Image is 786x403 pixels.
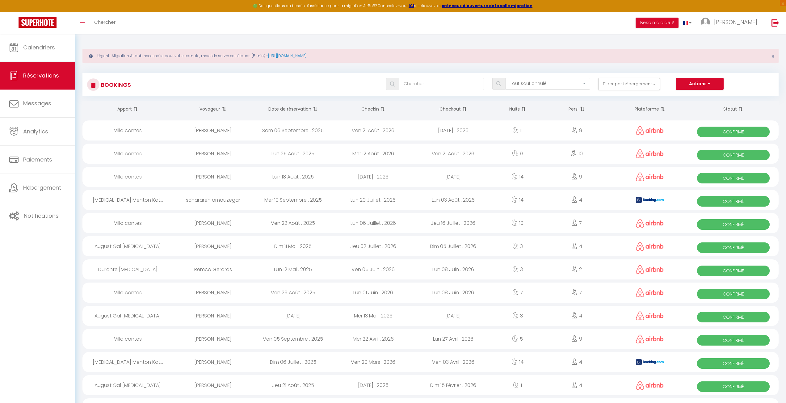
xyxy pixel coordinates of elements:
[173,101,253,117] th: Sort by guest
[701,18,710,27] img: ...
[5,2,23,21] button: Ouvrir le widget de chat LiveChat
[24,212,59,220] span: Notifications
[23,128,48,135] span: Analytics
[771,52,775,60] span: ×
[676,78,723,90] button: Actions
[23,72,59,79] span: Réservations
[94,19,116,25] span: Chercher
[23,99,51,107] span: Messages
[612,101,688,117] th: Sort by channel
[771,54,775,59] button: Close
[23,44,55,51] span: Calendriers
[82,49,779,63] div: Urgent : Migration Airbnb nécessaire pour votre compte, merci de suivre ces étapes (5 min) -
[253,101,333,117] th: Sort by booking date
[413,101,493,117] th: Sort by checkout
[493,101,542,117] th: Sort by nights
[23,156,52,163] span: Paiements
[268,53,306,58] a: [URL][DOMAIN_NAME]
[542,101,612,117] th: Sort by people
[399,78,484,90] input: Chercher
[409,3,414,8] a: ICI
[688,101,779,117] th: Sort by status
[696,12,765,34] a: ... [PERSON_NAME]
[636,18,679,28] button: Besoin d'aide ?
[333,101,413,117] th: Sort by checkin
[23,184,61,191] span: Hébergement
[19,17,57,28] img: Super Booking
[82,101,173,117] th: Sort by rentals
[442,3,532,8] a: créneaux d'ouverture de la salle migration
[99,78,131,92] h3: Bookings
[90,12,120,34] a: Chercher
[714,18,757,26] span: [PERSON_NAME]
[771,19,779,27] img: logout
[598,78,660,90] button: Filtrer par hébergement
